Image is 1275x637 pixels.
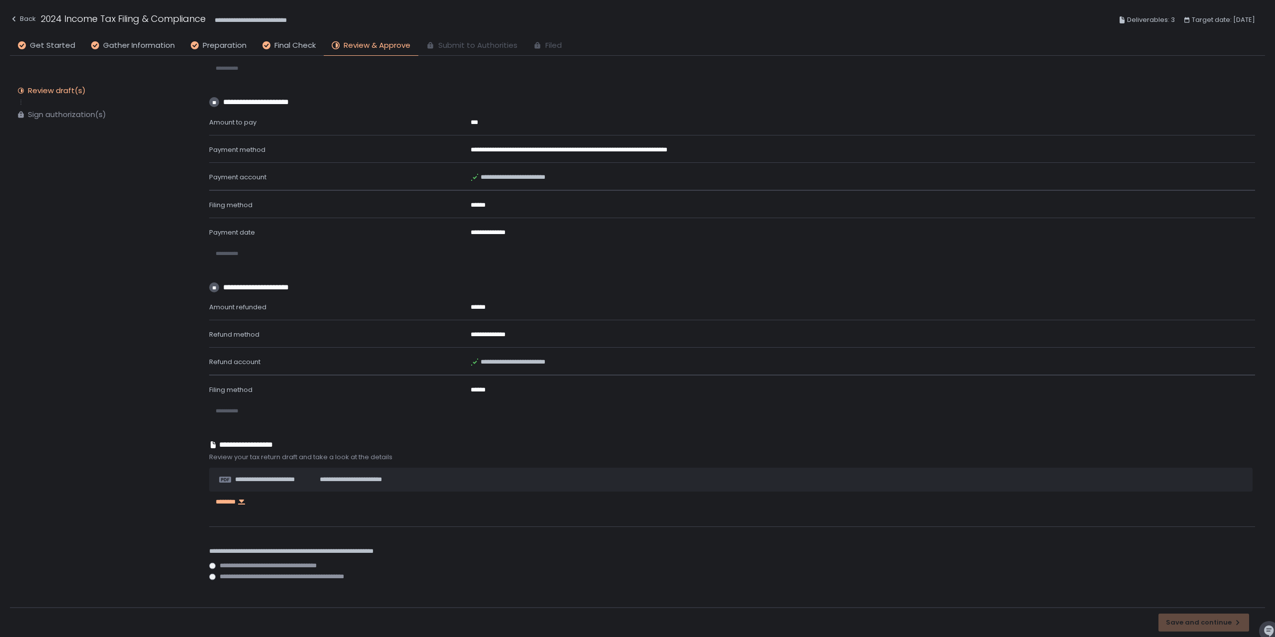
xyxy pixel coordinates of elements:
span: Filed [545,40,562,51]
span: Get Started [30,40,75,51]
span: Gather Information [103,40,175,51]
span: Submit to Authorities [438,40,517,51]
span: Payment date [209,228,255,237]
div: Sign authorization(s) [28,110,106,120]
span: Refund account [209,357,260,367]
span: Review & Approve [344,40,410,51]
button: Back [10,12,36,28]
div: Review draft(s) [28,86,86,96]
span: Amount refunded [209,302,266,312]
h1: 2024 Income Tax Filing & Compliance [41,12,206,25]
span: Deliverables: 3 [1127,14,1175,26]
span: Review your tax return draft and take a look at the details [209,453,1255,462]
span: Filing method [209,200,253,210]
span: Filing method [209,385,253,394]
span: Amount to pay [209,118,256,127]
span: Refund method [209,330,259,339]
span: Payment method [209,145,265,154]
span: Target date: [DATE] [1192,14,1255,26]
span: Final Check [274,40,316,51]
div: Back [10,13,36,25]
span: Preparation [203,40,247,51]
span: Payment account [209,172,266,182]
